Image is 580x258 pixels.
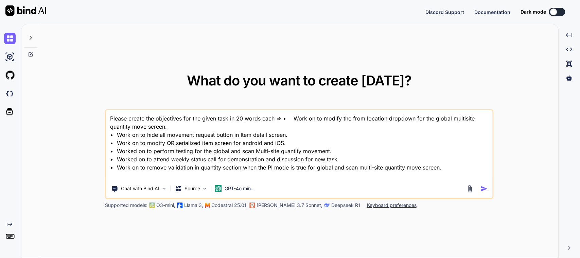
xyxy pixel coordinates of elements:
img: Pick Models [202,186,208,192]
span: Dark mode [521,9,546,15]
p: [PERSON_NAME] 3.7 Sonnet, [257,202,322,209]
img: icon [480,185,488,192]
span: What do you want to create [DATE]? [187,72,411,89]
img: Mistral-AI [205,203,210,208]
span: Documentation [474,9,510,15]
img: claude [324,203,330,208]
img: darkCloudIdeIcon [4,88,16,99]
img: Bind AI [5,5,46,16]
img: attachment [466,185,474,193]
img: claude [250,203,255,208]
button: Discord Support [425,9,464,16]
p: Deepseek R1 [331,202,360,209]
img: githubLight [4,69,16,81]
img: Pick Tools [161,186,167,192]
span: Discord Support [425,9,464,15]
img: Llama2 [177,203,183,208]
img: GPT-4 [150,203,155,208]
p: O3-mini, [156,202,175,209]
img: ai-studio [4,51,16,63]
button: Documentation [474,9,510,16]
p: Supported models: [105,202,147,209]
p: Llama 3, [184,202,203,209]
textarea: Please create the objectives for the given task in 20 words each => • Work on to modify the from ... [106,110,492,180]
img: GPT-4o mini [215,185,222,192]
img: chat [4,33,16,44]
p: Source [184,185,200,192]
p: Codestral 25.01, [211,202,248,209]
p: Chat with Bind AI [121,185,159,192]
p: Keyboard preferences [367,202,417,209]
p: GPT-4o min.. [225,185,253,192]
